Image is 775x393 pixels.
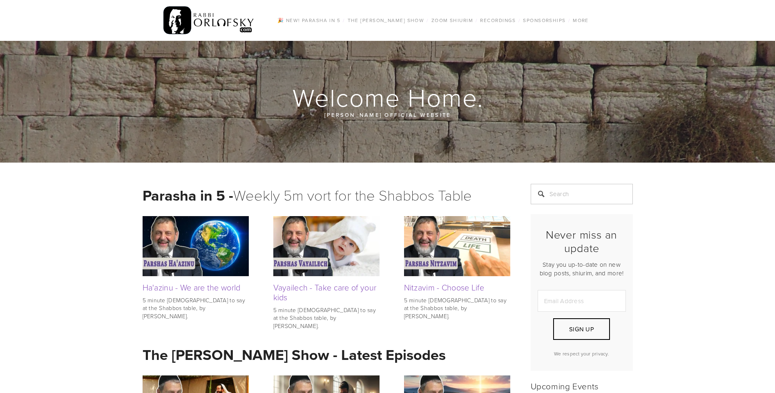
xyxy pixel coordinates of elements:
a: Recordings [478,15,518,26]
span: / [476,17,478,24]
span: / [427,17,429,24]
span: / [518,17,520,24]
p: Stay you up-to-date on new blog posts, shiurim, and more! [538,260,626,277]
a: Vayailech - Take care of your kids [273,281,377,303]
strong: Parasha in 5 - [143,185,233,206]
img: Nitzavim - Choose Life [404,216,510,276]
p: 5 minute [DEMOGRAPHIC_DATA] to say at the Shabbos table, by [PERSON_NAME]. [273,306,380,330]
a: Nitzavim - Choose Life [404,281,485,293]
span: / [343,17,345,24]
img: RabbiOrlofsky.com [163,4,255,36]
h1: Welcome Home. [143,84,634,110]
a: More [570,15,591,26]
img: Vayailech - Take care of your kids [273,216,380,276]
a: Sponsorships [520,15,568,26]
a: Zoom Shiurim [429,15,476,26]
span: Sign Up [569,325,594,333]
a: The [PERSON_NAME] Show [345,15,427,26]
p: We respect your privacy. [538,350,626,357]
input: Email Address [538,290,626,312]
a: 🎉 NEW! Parasha in 5 [275,15,343,26]
button: Sign Up [553,318,610,340]
img: Ha'azinu - We are the world [143,216,249,276]
span: / [568,17,570,24]
p: [PERSON_NAME] official website [192,110,584,119]
input: Search [531,184,633,204]
h1: Weekly 5m vort for the Shabbos Table [143,184,510,206]
a: Ha'azinu - We are the world [143,281,241,293]
p: 5 minute [DEMOGRAPHIC_DATA] to say at the Shabbos table, by [PERSON_NAME]. [143,296,249,320]
strong: The [PERSON_NAME] Show - Latest Episodes [143,344,446,365]
h2: Upcoming Events [531,381,633,391]
h2: Never miss an update [538,228,626,255]
p: 5 minute [DEMOGRAPHIC_DATA] to say at the Shabbos table, by [PERSON_NAME]. [404,296,510,320]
